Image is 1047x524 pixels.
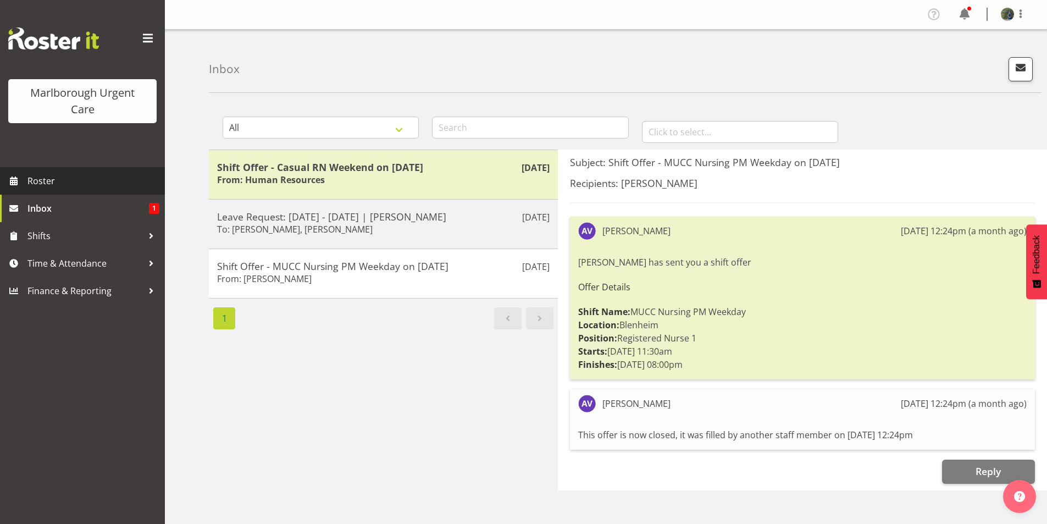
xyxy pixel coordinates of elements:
div: [DATE] 12:24pm (a month ago) [901,397,1027,410]
strong: Finishes: [578,358,617,371]
a: Next page [526,307,553,329]
div: [PERSON_NAME] [602,397,671,410]
button: Reply [942,460,1035,484]
span: Finance & Reporting [27,283,143,299]
h5: Leave Request: [DATE] - [DATE] | [PERSON_NAME] [217,211,550,223]
img: gloria-varghese83ea2632f453239292d4b008d7aa8107.png [1001,8,1014,21]
strong: Shift Name: [578,306,630,318]
div: [DATE] 12:24pm (a month ago) [901,224,1027,238]
strong: Starts: [578,345,607,357]
span: Reply [976,465,1001,478]
h4: Inbox [209,63,240,75]
p: [DATE] [522,211,550,224]
h5: Shift Offer - MUCC Nursing PM Weekday on [DATE] [217,260,550,272]
strong: Location: [578,319,619,331]
img: help-xxl-2.png [1014,491,1025,502]
h6: From: [PERSON_NAME] [217,273,312,284]
h5: Recipients: [PERSON_NAME] [570,177,1035,189]
h6: Offer Details [578,282,1027,292]
img: amber-venning-slater11903.jpg [578,395,596,412]
img: Rosterit website logo [8,27,99,49]
strong: Position: [578,332,617,344]
div: This offer is now closed, it was filled by another staff member on [DATE] 12:24pm [578,426,1027,444]
div: [PERSON_NAME] has sent you a shift offer MUCC Nursing PM Weekday Blenheim Registered Nurse 1 [DAT... [578,253,1027,374]
p: [DATE] [522,161,550,174]
span: Shifts [27,228,143,244]
span: 1 [149,203,159,214]
span: Time & Attendance [27,255,143,272]
a: Previous page [494,307,522,329]
input: Search [432,117,628,139]
h5: Shift Offer - Casual RN Weekend on [DATE] [217,161,550,173]
h6: To: [PERSON_NAME], [PERSON_NAME] [217,224,373,235]
p: [DATE] [522,260,550,273]
input: Click to select... [642,121,838,143]
span: Roster [27,173,159,189]
button: Feedback - Show survey [1026,224,1047,299]
span: Inbox [27,200,149,217]
span: Feedback [1032,235,1042,274]
h6: From: Human Resources [217,174,325,185]
div: [PERSON_NAME] [602,224,671,238]
h5: Subject: Shift Offer - MUCC Nursing PM Weekday on [DATE] [570,156,1035,168]
div: Marlborough Urgent Care [19,85,146,118]
img: amber-venning-slater11903.jpg [578,222,596,240]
